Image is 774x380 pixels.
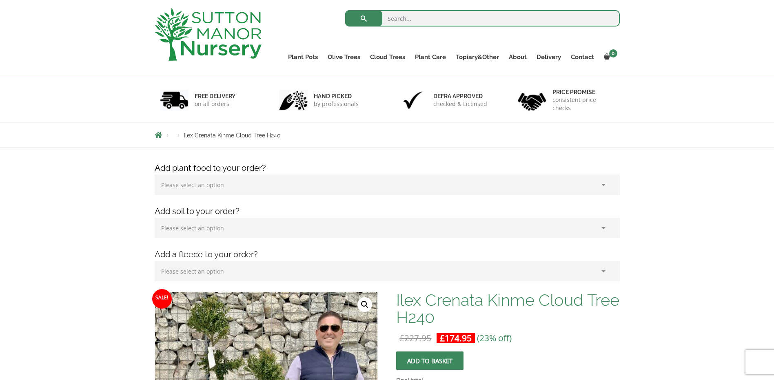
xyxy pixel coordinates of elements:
[399,332,404,344] span: £
[155,132,620,138] nav: Breadcrumbs
[552,96,614,112] p: consistent price checks
[365,51,410,63] a: Cloud Trees
[195,93,235,100] h6: FREE DELIVERY
[149,162,626,175] h4: Add plant food to your order?
[477,332,512,344] span: (23% off)
[399,90,427,110] img: 3.jpg
[433,100,487,108] p: checked & Licensed
[440,332,472,344] bdi: 174.95
[155,8,262,61] img: logo
[532,51,566,63] a: Delivery
[396,351,464,370] button: Add to basket
[410,51,451,63] a: Plant Care
[440,332,445,344] span: £
[518,88,546,113] img: 4.jpg
[195,100,235,108] p: on all orders
[399,332,431,344] bdi: 227.95
[152,289,172,309] span: Sale!
[323,51,365,63] a: Olive Trees
[149,205,626,218] h4: Add soil to your order?
[160,90,189,110] img: 1.jpg
[552,88,614,96] h6: Price promise
[599,51,620,63] a: 0
[345,10,620,27] input: Search...
[279,90,308,110] img: 2.jpg
[609,49,617,57] span: 0
[566,51,599,63] a: Contact
[314,93,359,100] h6: hand picked
[357,297,372,312] a: View full-screen image gallery
[504,51,532,63] a: About
[184,132,281,139] span: Ilex Crenata Kinme Cloud Tree H240
[149,248,626,261] h4: Add a fleece to your order?
[433,93,487,100] h6: Defra approved
[451,51,504,63] a: Topiary&Other
[396,292,619,326] h1: Ilex Crenata Kinme Cloud Tree H240
[283,51,323,63] a: Plant Pots
[314,100,359,108] p: by professionals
